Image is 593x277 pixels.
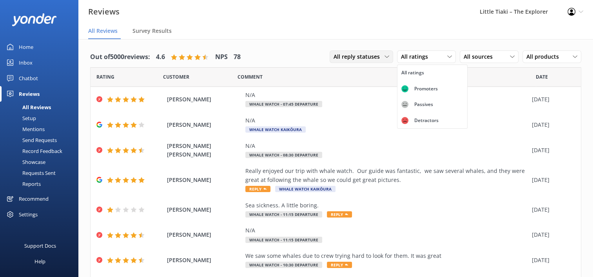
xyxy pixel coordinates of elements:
[5,102,51,113] div: All Reviews
[132,27,172,35] span: Survey Results
[245,201,528,210] div: Sea sickness. A little boring.
[88,5,120,18] h3: Reviews
[532,176,571,184] div: [DATE]
[464,52,497,61] span: All sources
[5,113,36,124] div: Setup
[5,167,78,178] a: Requests Sent
[167,121,241,129] span: [PERSON_NAME]
[96,73,114,81] span: Date
[5,178,41,189] div: Reports
[5,178,78,189] a: Reports
[526,52,564,61] span: All products
[408,117,444,124] div: Detractors
[532,256,571,264] div: [DATE]
[327,262,352,268] span: Reply
[245,252,528,260] div: We saw some whales due to crew trying hard to look for them. It was great
[5,156,78,167] a: Showcase
[245,126,306,133] span: Whale Watch Kaikōura
[5,156,45,167] div: Showcase
[245,262,322,268] span: Whale Watch - 10:30 departure
[532,95,571,104] div: [DATE]
[245,167,528,184] div: Really enjoyed our trip with whale watch. Our guide was fantastic, we saw several whales, and the...
[536,73,548,81] span: Date
[163,73,189,81] span: Date
[532,121,571,129] div: [DATE]
[24,238,56,254] div: Support Docs
[327,211,352,218] span: Reply
[5,124,45,135] div: Mentions
[90,52,150,62] h4: Out of 5000 reviews:
[401,69,424,77] div: All ratings
[12,13,57,26] img: yonder-white-logo.png
[167,256,241,264] span: [PERSON_NAME]
[245,152,322,158] span: Whale Watch - 08:30 departure
[275,186,335,192] span: Whale Watch Kaikōura
[245,237,322,243] span: Whale Watch - 11:15 departure
[167,230,241,239] span: [PERSON_NAME]
[19,86,40,102] div: Reviews
[5,146,78,156] a: Record Feedback
[245,142,528,150] div: N/A
[532,230,571,239] div: [DATE]
[5,135,57,146] div: Send Requests
[245,91,528,99] div: N/A
[19,207,38,222] div: Settings
[408,101,439,108] div: Passives
[156,52,165,62] h4: 4.6
[245,211,322,218] span: Whale Watch - 11:15 departure
[215,52,228,62] h4: NPS
[167,95,241,104] span: [PERSON_NAME]
[245,226,528,235] div: N/A
[5,102,78,113] a: All Reviews
[5,124,78,135] a: Mentions
[19,55,33,70] div: Inbox
[245,101,322,107] span: Whale Watch - 07:45 departure
[234,52,241,62] h4: 78
[532,205,571,214] div: [DATE]
[401,52,433,61] span: All ratings
[5,135,78,146] a: Send Requests
[167,176,241,184] span: [PERSON_NAME]
[5,113,78,124] a: Setup
[167,205,241,214] span: [PERSON_NAME]
[5,146,62,156] div: Record Feedback
[88,27,118,35] span: All Reviews
[19,70,38,86] div: Chatbot
[19,191,49,207] div: Recommend
[34,254,45,269] div: Help
[238,73,263,81] span: Question
[245,186,270,192] span: Reply
[19,39,33,55] div: Home
[245,116,528,125] div: N/A
[532,146,571,155] div: [DATE]
[408,85,444,93] div: Promoters
[5,167,56,178] div: Requests Sent
[334,52,384,61] span: All reply statuses
[167,142,241,159] span: [PERSON_NAME] [PERSON_NAME]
